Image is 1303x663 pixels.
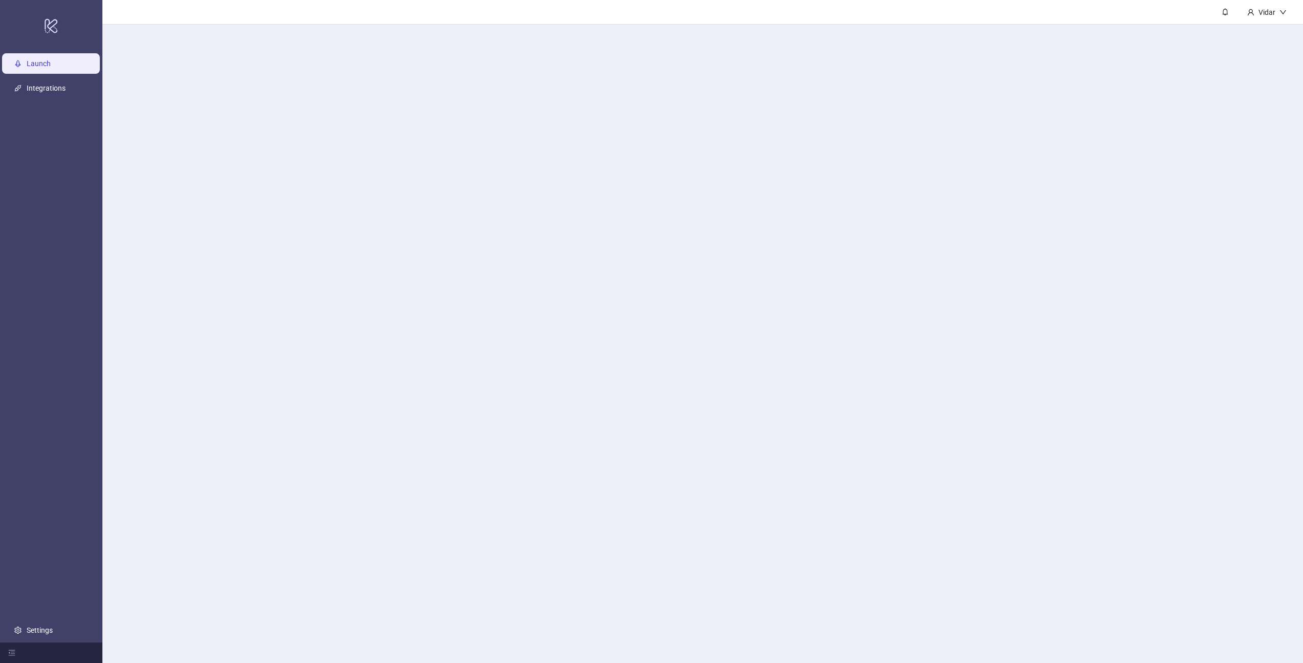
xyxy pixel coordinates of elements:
[27,84,66,92] a: Integrations
[1279,9,1287,16] span: down
[1254,7,1279,18] div: Vidar
[27,59,51,68] a: Launch
[27,626,53,634] a: Settings
[1247,9,1254,16] span: user
[8,649,15,656] span: menu-fold
[1222,8,1229,15] span: bell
